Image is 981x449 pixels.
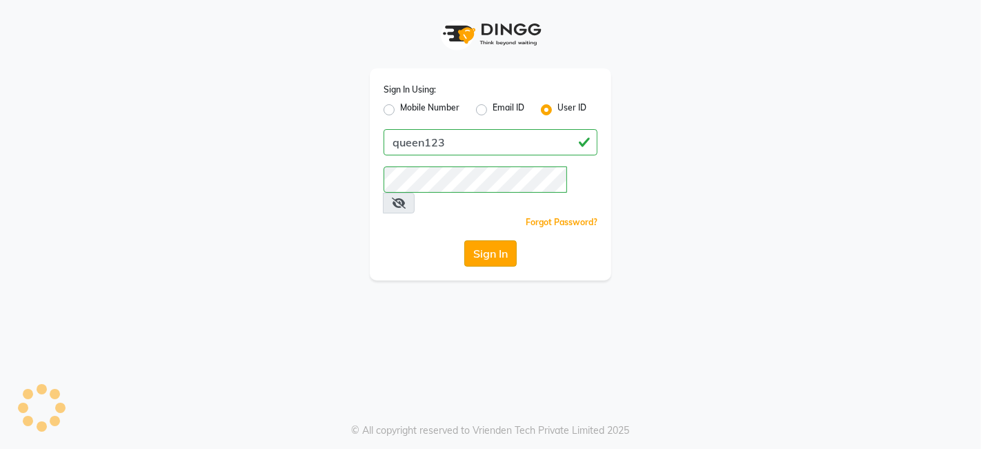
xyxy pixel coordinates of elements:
[493,102,524,118] label: Email ID
[526,217,597,227] a: Forgot Password?
[384,166,567,193] input: Username
[464,240,517,267] button: Sign In
[384,84,436,96] label: Sign In Using:
[435,14,546,55] img: logo1.svg
[400,102,459,118] label: Mobile Number
[557,102,586,118] label: User ID
[384,129,597,155] input: Username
